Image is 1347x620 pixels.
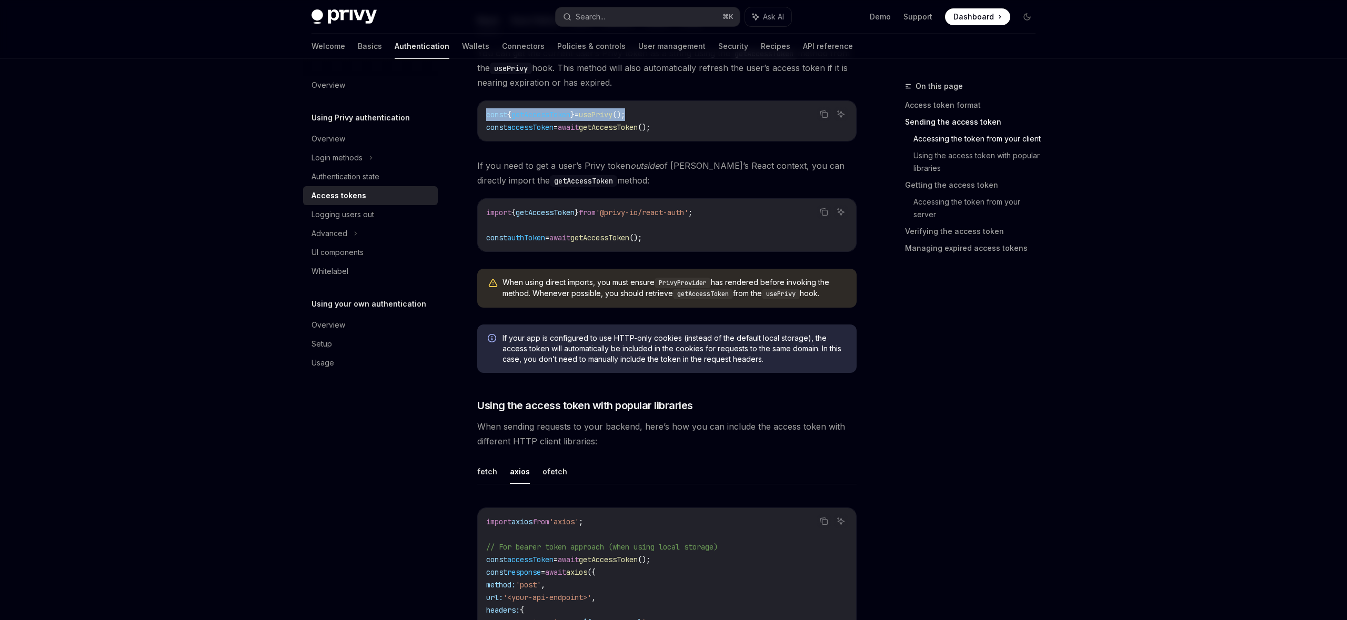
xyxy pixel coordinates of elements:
[486,517,511,526] span: import
[503,593,591,602] span: '<your-api-endpoint>'
[688,208,692,217] span: ;
[486,123,507,132] span: const
[511,517,532,526] span: axios
[541,580,545,589] span: ,
[945,8,1010,25] a: Dashboard
[311,208,374,221] div: Logging users out
[486,542,718,552] span: // For bearer token approach (when using local storage)
[570,110,575,119] span: }
[486,208,511,217] span: import
[762,289,800,299] code: usePrivy
[303,316,438,334] a: Overview
[477,158,857,188] span: If you need to get a user’s Privy token of [PERSON_NAME]’s React context, you can directly import...
[576,11,605,23] div: Search...
[916,80,963,93] span: On this page
[311,265,348,278] div: Whitelabel
[311,170,379,183] div: Authentication state
[905,97,1044,114] a: Access token format
[722,13,733,21] span: ⌘ K
[486,233,507,242] span: const
[579,517,583,526] span: ;
[303,353,438,372] a: Usage
[549,517,579,526] span: 'axios'
[870,12,891,22] a: Demo
[486,593,503,602] span: url:
[507,123,554,132] span: accessToken
[745,7,791,26] button: Ask AI
[913,194,1044,223] a: Accessing the token from your server
[507,555,554,564] span: accessToken
[913,130,1044,147] a: Accessing the token from your client
[629,233,642,242] span: ();
[545,233,549,242] span: =
[311,133,345,145] div: Overview
[579,123,638,132] span: getAccessToken
[477,398,693,413] span: Using the access token with popular libraries
[761,34,790,59] a: Recipes
[486,605,520,615] span: headers:
[905,177,1044,194] a: Getting the access token
[638,555,650,564] span: ();
[763,12,784,22] span: Ask AI
[542,459,567,484] button: ofetch
[507,233,545,242] span: authToken
[516,208,575,217] span: getAccessToken
[311,338,332,350] div: Setup
[303,262,438,281] a: Whitelabel
[311,79,345,92] div: Overview
[556,7,740,26] button: Search...⌘K
[507,110,511,119] span: {
[570,233,629,242] span: getAccessToken
[311,34,345,59] a: Welcome
[730,48,798,59] code: getAccessToken
[502,277,846,299] span: When using direct imports, you must ensure has rendered before invoking the method. Whenever poss...
[477,419,857,449] span: When sending requests to your backend, here’s how you can include the access token with different...
[549,233,570,242] span: await
[486,567,507,577] span: const
[477,46,857,90] span: You can get the current user’s Privy token as a string using the method from the hook. This metho...
[502,333,846,364] span: If your app is configured to use HTTP-only cookies (instead of the default local storage), the ac...
[311,298,426,310] h5: Using your own authentication
[817,205,831,219] button: Copy the contents from the code block
[905,223,1044,240] a: Verifying the access token
[511,110,570,119] span: getAccessToken
[953,12,994,22] span: Dashboard
[311,227,347,240] div: Advanced
[541,567,545,577] span: =
[303,243,438,262] a: UI components
[486,555,507,564] span: const
[1019,8,1036,25] button: Toggle dark mode
[596,208,688,217] span: '@privy-io/react-auth'
[655,278,711,288] code: PrivyProvider
[557,34,626,59] a: Policies & controls
[834,205,848,219] button: Ask AI
[817,514,831,528] button: Copy the contents from the code block
[486,580,516,589] span: method:
[558,123,579,132] span: await
[673,289,733,299] code: getAccessToken
[558,555,579,564] span: await
[311,151,363,164] div: Login methods
[507,567,541,577] span: response
[638,34,706,59] a: User management
[516,580,541,589] span: 'post'
[488,334,498,344] svg: Info
[718,34,748,59] a: Security
[803,34,853,59] a: API reference
[587,567,596,577] span: ({
[591,593,596,602] span: ,
[575,208,579,217] span: }
[579,555,638,564] span: getAccessToken
[311,189,366,202] div: Access tokens
[554,123,558,132] span: =
[817,107,831,121] button: Copy the contents from the code block
[913,147,1044,177] a: Using the access token with popular libraries
[550,175,617,187] code: getAccessToken
[477,459,497,484] button: fetch
[303,76,438,95] a: Overview
[532,517,549,526] span: from
[834,514,848,528] button: Ask AI
[638,123,650,132] span: ();
[834,107,848,121] button: Ask AI
[520,605,524,615] span: {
